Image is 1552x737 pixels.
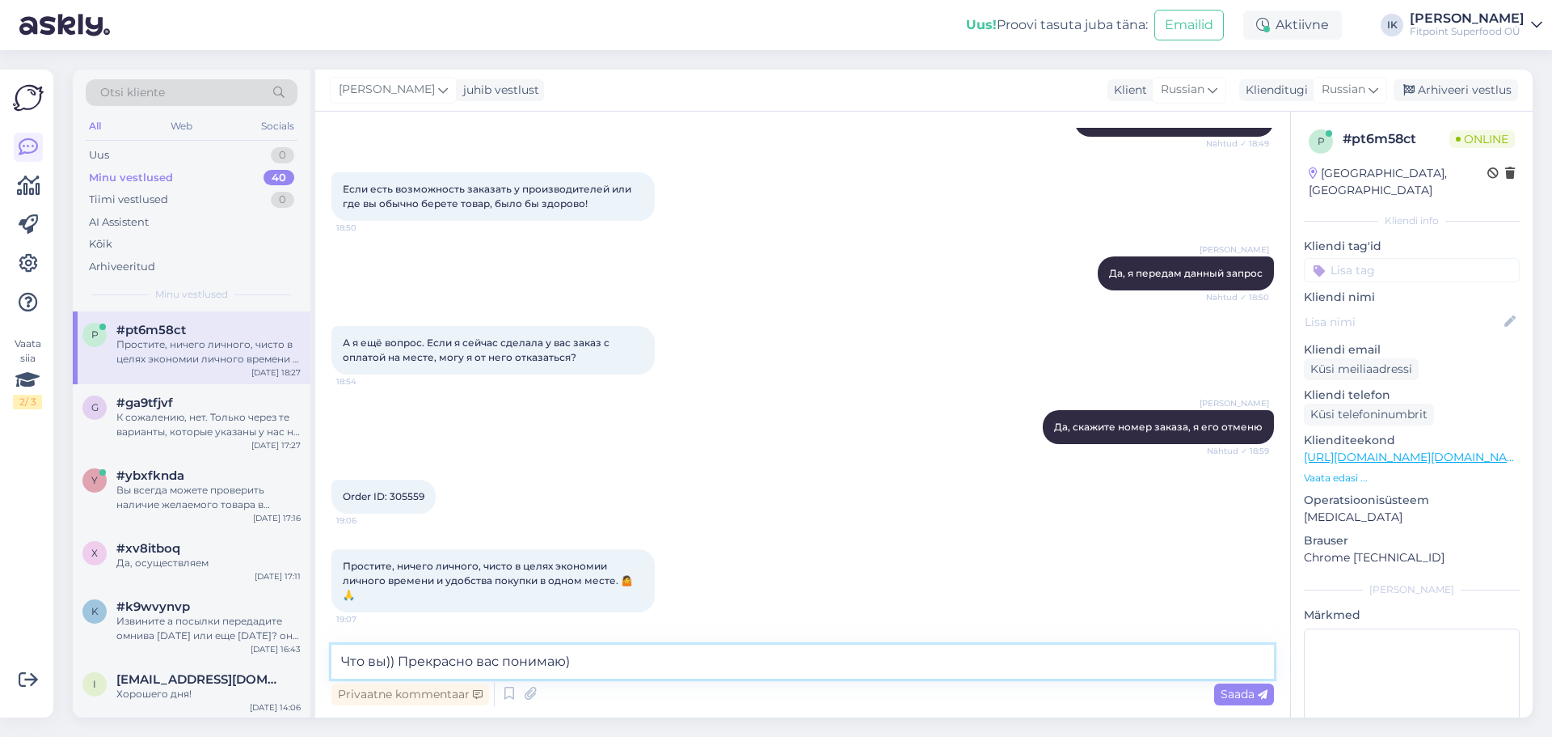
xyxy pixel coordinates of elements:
span: Простите, ничего личного, чисто в целях экономии личного времени и удобства покупки в одном месте... [343,560,633,601]
div: Socials [258,116,297,137]
div: # pt6m58ct [1343,129,1449,149]
span: #ybxfknda [116,468,184,483]
div: Простите, ничего личного, чисто в целях экономии личного времени и удобства покупки в одном месте... [116,337,301,366]
p: Kliendi telefon [1304,387,1520,404]
div: Да, осуществляем [116,556,301,570]
span: Order ID: 305559 [343,490,424,502]
div: Klient [1107,82,1147,99]
p: Chrome [TECHNICAL_ID] [1304,549,1520,566]
div: 40 [264,170,294,186]
span: #xv8itboq [116,541,180,556]
div: Kõik [89,236,112,252]
div: К сожалению, нет. Только через те варианты, которые указаны у нас на сайте [116,410,301,439]
div: [DATE] 16:43 [251,643,301,655]
div: [DATE] 17:27 [251,439,301,451]
div: Aktiivne [1243,11,1342,40]
span: #k9wvynvp [116,599,190,614]
div: [DATE] 17:11 [255,570,301,582]
div: All [86,116,104,137]
span: g [91,401,99,413]
div: Arhiveeritud [89,259,155,275]
span: Russian [1322,81,1365,99]
div: [DATE] 18:27 [251,366,301,379]
div: 0 [271,147,294,163]
span: Otsi kliente [100,84,165,101]
div: Proovi tasuta juba täna: [966,15,1148,35]
span: p [1318,135,1325,147]
b: Uus! [966,17,997,32]
div: Küsi telefoninumbrit [1304,404,1434,426]
p: Märkmed [1304,607,1520,624]
div: juhib vestlust [457,82,539,99]
span: [PERSON_NAME] [1200,244,1269,256]
div: [GEOGRAPHIC_DATA], [GEOGRAPHIC_DATA] [1309,165,1487,199]
p: Kliendi nimi [1304,289,1520,306]
input: Lisa tag [1304,258,1520,282]
span: Если есть возможность заказать у производителей или где вы обычно берете товар, было бы здорово! [343,183,634,210]
p: Operatsioonisüsteem [1304,492,1520,509]
div: IK [1381,14,1403,36]
span: Russian [1161,81,1204,99]
div: Minu vestlused [89,170,173,186]
span: x [91,547,98,559]
span: Saada [1221,687,1267,701]
div: Fitpoint Superfood OÜ [1410,25,1525,38]
span: in5out10@hotmail.com [116,672,285,687]
span: [PERSON_NAME] [1200,397,1269,409]
textarea: Что вы)) Прекрасно вас понимаю [331,645,1274,679]
div: Arhiveeri vestlus [1394,79,1518,101]
img: Askly Logo [13,83,44,113]
p: Klienditeekond [1304,432,1520,449]
span: k [91,605,99,617]
span: #ga9tfjvf [116,396,173,410]
a: [PERSON_NAME]Fitpoint Superfood OÜ [1410,12,1542,38]
span: y [91,474,98,486]
input: Lisa nimi [1305,313,1501,331]
button: Emailid [1154,10,1224,40]
div: Klienditugi [1239,82,1308,99]
span: 18:54 [336,375,397,388]
span: 18:50 [336,222,397,234]
div: [DATE] 14:06 [250,701,301,714]
div: Kliendi info [1304,214,1520,228]
span: Nähtud ✓ 18:49 [1206,138,1269,150]
span: i [93,678,96,690]
div: Vaata siia [13,337,42,409]
p: Brauser [1304,532,1520,549]
span: Nähtud ✓ 18:59 [1207,445,1269,457]
p: Kliendi tag'id [1304,238,1520,255]
span: 19:07 [336,613,397,625]
p: Vaata edasi ... [1304,471,1520,485]
span: 19:06 [336,515,397,527]
div: 2 / 3 [13,395,42,409]
div: Tiimi vestlused [89,192,168,208]
div: [PERSON_NAME] [1410,12,1525,25]
div: [DATE] 17:16 [253,512,301,524]
span: Nähtud ✓ 18:50 [1206,291,1269,303]
div: Web [167,116,196,137]
span: [PERSON_NAME] [339,81,435,99]
span: Да, скажите номер заказа, я его отменю [1054,421,1263,433]
div: Uus [89,147,109,163]
div: Privaatne kommentaar [331,684,489,705]
span: p [91,328,99,341]
div: [PERSON_NAME] [1304,582,1520,597]
span: #pt6m58ct [116,323,186,337]
div: Хорошего дня! [116,687,301,701]
div: Вы всегда можете проверить наличие желаемого товара в магазине на нашем сайте, до того как поедет... [116,483,301,512]
p: [MEDICAL_DATA] [1304,509,1520,526]
div: Küsi meiliaadressi [1304,358,1419,380]
span: А я ещё вопрос. Если я сейчас сделала у вас заказ с оплатой на месте, могу я от него отказаться? [343,337,612,363]
a: [URL][DOMAIN_NAME][DOMAIN_NAME] [1304,450,1528,464]
span: Да, я передам данный запрос [1109,267,1263,279]
div: Извините а посылки передадите омнива [DATE] или еще [DATE]? они просто зарегистрированные сейчас [116,614,301,643]
div: AI Assistent [89,214,149,231]
span: Minu vestlused [155,287,228,302]
div: 0 [271,192,294,208]
span: Online [1449,130,1515,148]
p: Kliendi email [1304,341,1520,358]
